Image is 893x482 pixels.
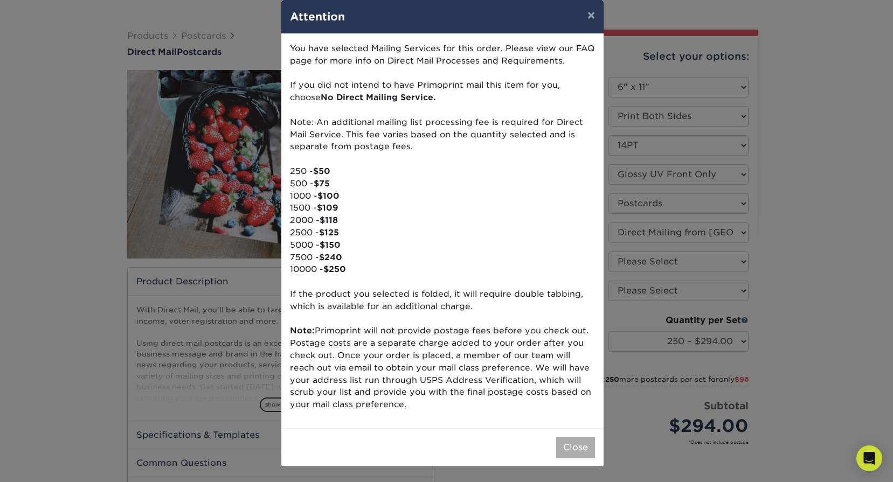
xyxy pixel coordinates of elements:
button: Close [556,437,595,458]
div: Open Intercom Messenger [856,445,882,471]
strong: $109 [317,202,338,213]
strong: $250 [323,264,346,274]
strong: No Direct Mailing Service. [321,92,436,102]
strong: $240 [319,252,342,262]
h4: Attention [290,9,595,25]
strong: $150 [320,240,341,250]
strong: Note: [290,325,315,336]
strong: $125 [319,227,339,237]
strong: $100 [317,191,340,201]
p: You have selected Mailing Services for this order. Please view our FAQ page for more info on Dire... [290,43,595,411]
strong: $75 [314,178,330,188]
strong: $50 [313,166,330,176]
strong: $118 [320,215,338,225]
